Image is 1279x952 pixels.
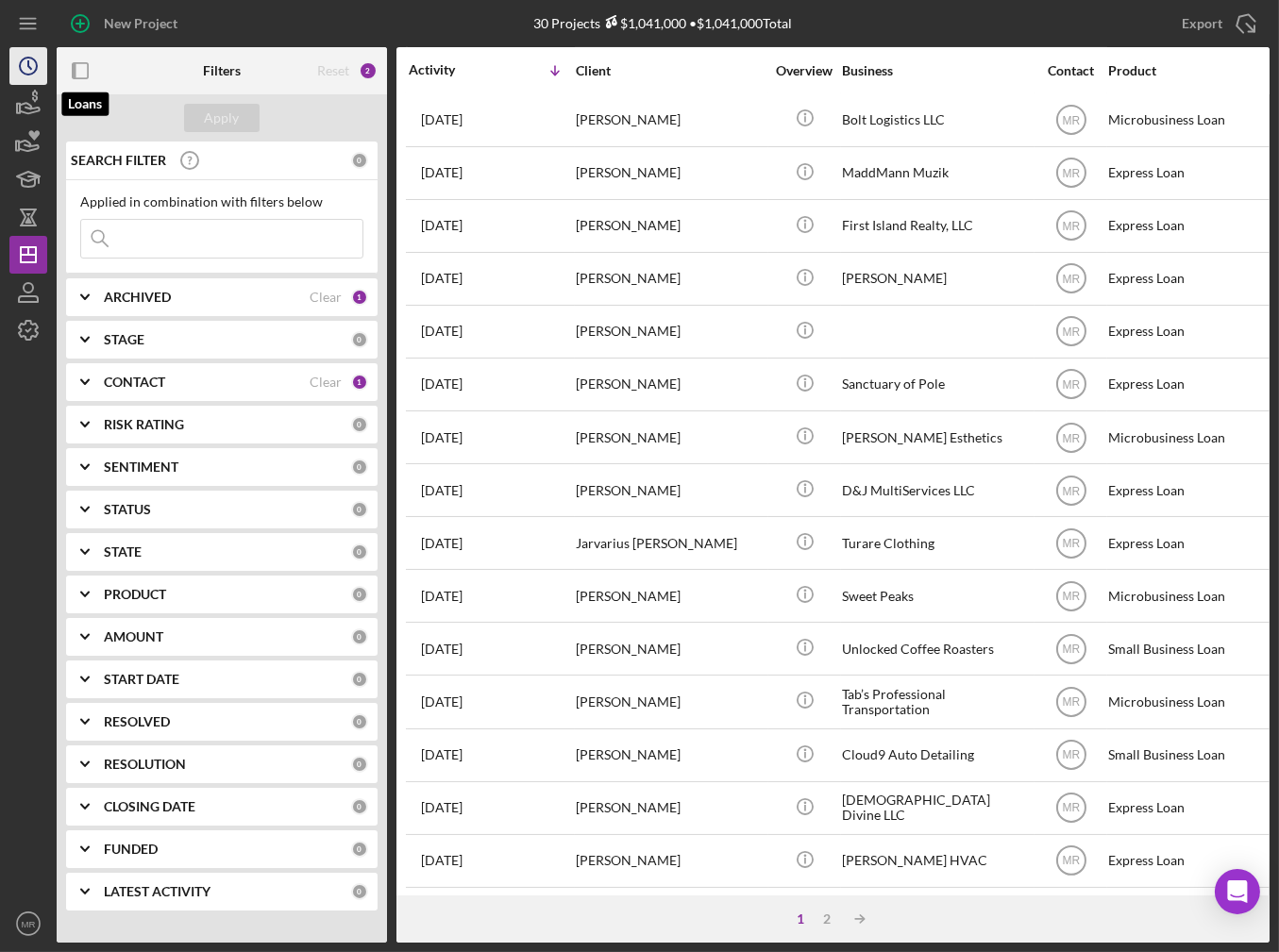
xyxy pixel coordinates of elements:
[576,63,765,78] div: Client
[842,836,1031,886] div: [PERSON_NAME] HVAC
[842,783,1031,833] div: [DEMOGRAPHIC_DATA] Divine LLC
[842,676,1031,727] div: Tab’s Professional Transportation
[576,148,765,198] div: [PERSON_NAME]
[1062,696,1080,710] text: MR
[769,63,840,78] div: Overview
[576,624,765,674] div: [PERSON_NAME]
[421,483,463,498] time: 2025-09-17 02:09
[576,94,765,144] div: [PERSON_NAME]
[421,853,463,868] time: 2025-09-03 18:20
[1062,431,1080,444] text: MR
[421,112,463,127] time: 2025-09-29 20:31
[576,730,765,780] div: [PERSON_NAME]
[576,307,765,357] div: [PERSON_NAME]
[203,63,241,78] b: Filters
[421,324,463,339] time: 2025-09-29 02:44
[842,254,1031,304] div: [PERSON_NAME]
[1062,167,1080,180] text: MR
[205,104,240,132] div: Apply
[351,289,368,306] div: 1
[351,883,368,900] div: 0
[1062,590,1080,603] text: MR
[9,905,47,943] button: MR
[22,919,36,929] text: MR
[351,331,368,348] div: 0
[351,628,368,645] div: 0
[1035,63,1106,78] div: Contact
[351,713,368,730] div: 0
[421,800,463,815] time: 2025-09-05 12:59
[842,571,1031,621] div: Sweet Peaks
[533,15,792,31] div: 30 Projects • $1,041,000 Total
[842,148,1031,198] div: MaddMann Muzik
[351,374,368,391] div: 1
[576,201,765,251] div: [PERSON_NAME]
[842,624,1031,674] div: Unlocked Coffee Roasters
[1062,855,1080,868] text: MR
[104,502,151,517] b: STATUS
[576,783,765,833] div: [PERSON_NAME]
[576,676,765,727] div: [PERSON_NAME]
[576,465,765,515] div: [PERSON_NAME]
[104,332,144,347] b: STAGE
[310,375,342,390] div: Clear
[576,571,765,621] div: [PERSON_NAME]
[104,417,184,432] b: RISK RATING
[421,430,463,445] time: 2025-09-19 19:35
[351,586,368,603] div: 0
[842,412,1031,462] div: [PERSON_NAME] Esthetics
[351,459,368,476] div: 0
[351,501,368,518] div: 0
[104,884,210,899] b: LATEST ACTIVITY
[409,62,492,77] div: Activity
[310,290,342,305] div: Clear
[104,290,171,305] b: ARCHIVED
[1062,114,1080,127] text: MR
[1062,643,1080,657] text: MR
[351,543,368,560] div: 0
[576,412,765,462] div: [PERSON_NAME]
[80,194,363,209] div: Applied in combination with filters below
[842,730,1031,780] div: Cloud9 Auto Detailing
[600,15,686,31] div: $1,041,000
[842,201,1031,251] div: First Island Realty, LLC
[351,841,368,858] div: 0
[1062,537,1080,550] text: MR
[421,218,463,233] time: 2025-09-29 18:27
[576,254,765,304] div: [PERSON_NAME]
[104,842,158,857] b: FUNDED
[351,152,368,169] div: 0
[842,63,1031,78] div: Business
[351,756,368,773] div: 0
[184,104,260,132] button: Apply
[351,798,368,815] div: 0
[1062,326,1080,339] text: MR
[317,63,349,78] div: Reset
[421,694,463,710] time: 2025-09-08 11:18
[104,375,165,390] b: CONTACT
[104,587,166,602] b: PRODUCT
[421,165,463,180] time: 2025-09-29 20:00
[576,518,765,568] div: Jarvarius [PERSON_NAME]
[104,629,163,644] b: AMOUNT
[1182,5,1222,42] div: Export
[359,61,378,80] div: 2
[842,359,1031,409] div: Sanctuary of Pole
[104,714,170,729] b: RESOLVED
[104,757,186,772] b: RESOLUTION
[1062,484,1080,497] text: MR
[71,153,166,168] b: SEARCH FILTER
[576,836,765,886] div: [PERSON_NAME]
[104,5,177,42] div: New Project
[351,416,368,433] div: 0
[104,459,178,475] b: SENTIMENT
[421,589,463,604] time: 2025-09-15 18:13
[1163,5,1270,42] button: Export
[1062,749,1080,762] text: MR
[842,465,1031,515] div: D&J MultiServices LLC
[421,536,463,551] time: 2025-09-16 04:23
[815,911,841,927] div: 2
[421,376,463,392] time: 2025-09-28 18:46
[1062,378,1080,392] text: MR
[351,671,368,688] div: 0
